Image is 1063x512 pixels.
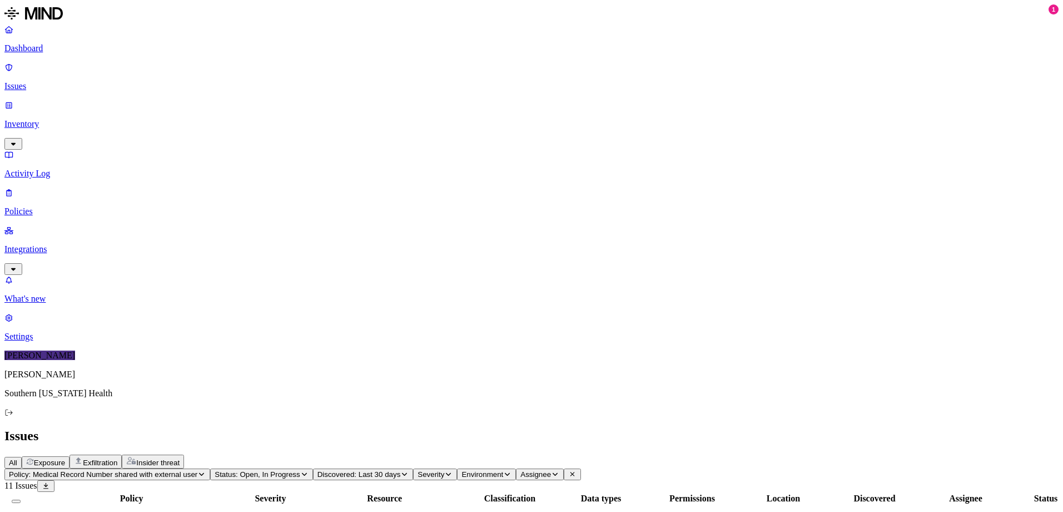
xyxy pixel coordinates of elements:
span: [PERSON_NAME] [4,351,75,360]
span: Environment [461,470,503,479]
a: Integrations [4,225,1059,273]
span: Status: Open, In Progress [215,470,300,479]
a: Policies [4,188,1059,216]
div: Data types [557,494,645,504]
span: Exfiltration [83,459,117,467]
span: Severity [418,470,444,479]
p: What's new [4,294,1059,304]
a: Issues [4,62,1059,91]
p: Inventory [4,119,1059,129]
span: Policy: Medical Record Number shared with external user [9,470,197,479]
p: Southern [US_STATE] Health [4,388,1059,398]
span: All [9,459,17,467]
a: Activity Log [4,150,1059,179]
div: Discovered [830,494,919,504]
p: Issues [4,81,1059,91]
button: Select all [12,500,21,503]
p: Policies [4,206,1059,216]
div: Classification [465,494,554,504]
a: What's new [4,275,1059,304]
p: Dashboard [4,43,1059,53]
a: MIND [4,4,1059,24]
a: Dashboard [4,24,1059,53]
img: MIND [4,4,63,22]
div: Severity [237,494,304,504]
span: 11 Issues [4,481,37,490]
p: Activity Log [4,169,1059,179]
p: Integrations [4,244,1059,254]
p: Settings [4,332,1059,342]
a: Settings [4,313,1059,342]
div: Permissions [648,494,737,504]
div: Resource [306,494,463,504]
div: Assignee [921,494,1010,504]
div: Location [739,494,828,504]
span: Assignee [520,470,551,479]
span: Exposure [34,459,65,467]
div: Policy [28,494,235,504]
span: Discovered: Last 30 days [317,470,401,479]
span: Insider threat [136,459,180,467]
a: Inventory [4,100,1059,148]
h2: Issues [4,429,1059,444]
div: 1 [1049,4,1059,14]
